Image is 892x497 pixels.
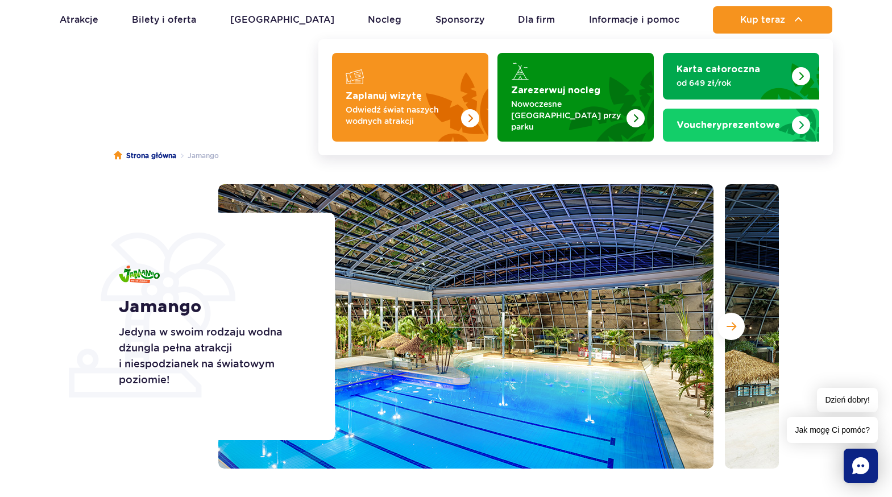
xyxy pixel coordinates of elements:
a: Atrakcje [60,6,98,34]
a: Dla firm [518,6,555,34]
span: Kup teraz [740,15,785,25]
div: Chat [844,449,878,483]
a: Strona główna [114,150,176,161]
span: Dzień dobry! [817,388,878,412]
a: Sponsorzy [435,6,484,34]
p: od 649 zł/rok [677,77,787,89]
span: Vouchery [677,121,722,130]
strong: prezentowe [677,121,780,130]
a: Karta całoroczna [663,53,819,100]
li: Jamango [176,150,219,161]
button: Następny slajd [717,313,745,340]
a: Vouchery prezentowe [663,109,819,142]
a: Zaplanuj wizytę [332,53,488,142]
strong: Zarezerwuj nocleg [511,86,600,95]
strong: Zaplanuj wizytę [346,92,422,101]
button: Kup teraz [713,6,832,34]
p: Odwiedź świat naszych wodnych atrakcji [346,104,457,127]
strong: Karta całoroczna [677,65,760,74]
a: Bilety i oferta [132,6,196,34]
p: Jedyna w swoim rodzaju wodna dżungla pełna atrakcji i niespodzianek na światowym poziomie! [119,324,309,388]
a: Zarezerwuj nocleg [497,53,654,142]
p: Nowoczesne [GEOGRAPHIC_DATA] przy parku [511,98,622,132]
a: Nocleg [368,6,401,34]
a: [GEOGRAPHIC_DATA] [230,6,334,34]
h1: Jamango [119,297,309,317]
a: Informacje i pomoc [589,6,679,34]
img: Jamango [119,266,160,283]
span: Jak mogę Ci pomóc? [787,417,878,443]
